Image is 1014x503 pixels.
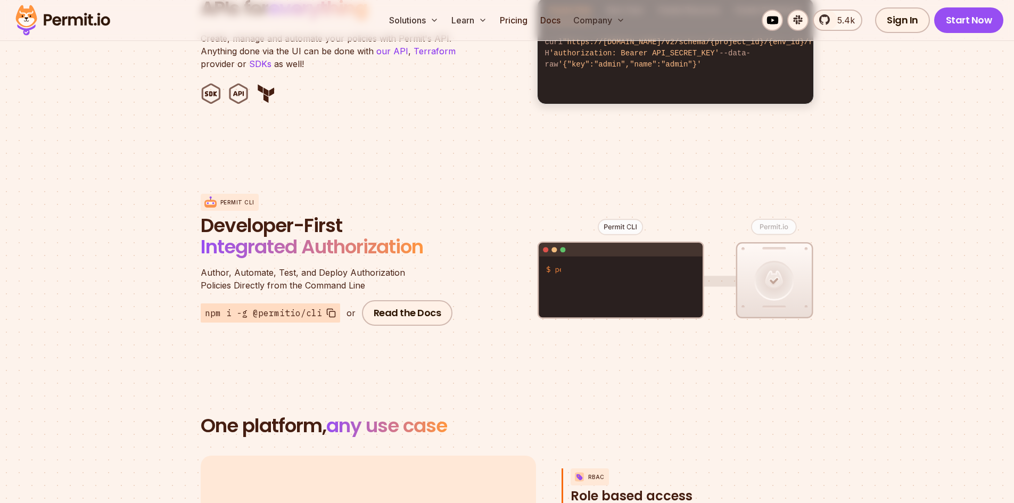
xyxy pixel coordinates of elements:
span: '{"key":"admin","name":"admin"}' [558,60,702,69]
a: Docs [536,10,565,31]
span: Author, Automate, Test, and Deploy Authorization [201,266,456,279]
a: our API [376,46,408,56]
a: Pricing [496,10,532,31]
h2: One platform, [201,415,814,436]
button: Company [569,10,629,31]
span: any use case [326,412,447,439]
a: Start Now [934,7,1004,33]
span: Developer-First [201,215,456,236]
button: npm i -g @permitio/cli [201,303,340,323]
button: Solutions [385,10,443,31]
a: Terraform [414,46,456,56]
code: curl -H --data-raw [538,28,813,79]
a: Read the Docs [362,300,453,326]
div: or [347,307,356,319]
a: SDKs [249,59,271,69]
span: 5.4k [831,14,855,27]
p: Create, manage and automate your policies with Permit's API. Anything done via the UI can be done... [201,32,467,70]
p: Policies Directly from the Command Line [201,266,456,292]
p: Permit CLI [220,199,254,207]
button: Learn [447,10,491,31]
span: npm i -g @permitio/cli [205,307,322,319]
span: "https://[DOMAIN_NAME]/v2/schema/{project_id}/{env_id}/roles" [563,38,835,46]
a: 5.4k [813,10,862,31]
span: 'authorization: Bearer API_SECRET_KEY' [549,49,719,57]
img: Permit logo [11,2,115,38]
a: Sign In [875,7,930,33]
span: Integrated Authorization [201,233,423,260]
